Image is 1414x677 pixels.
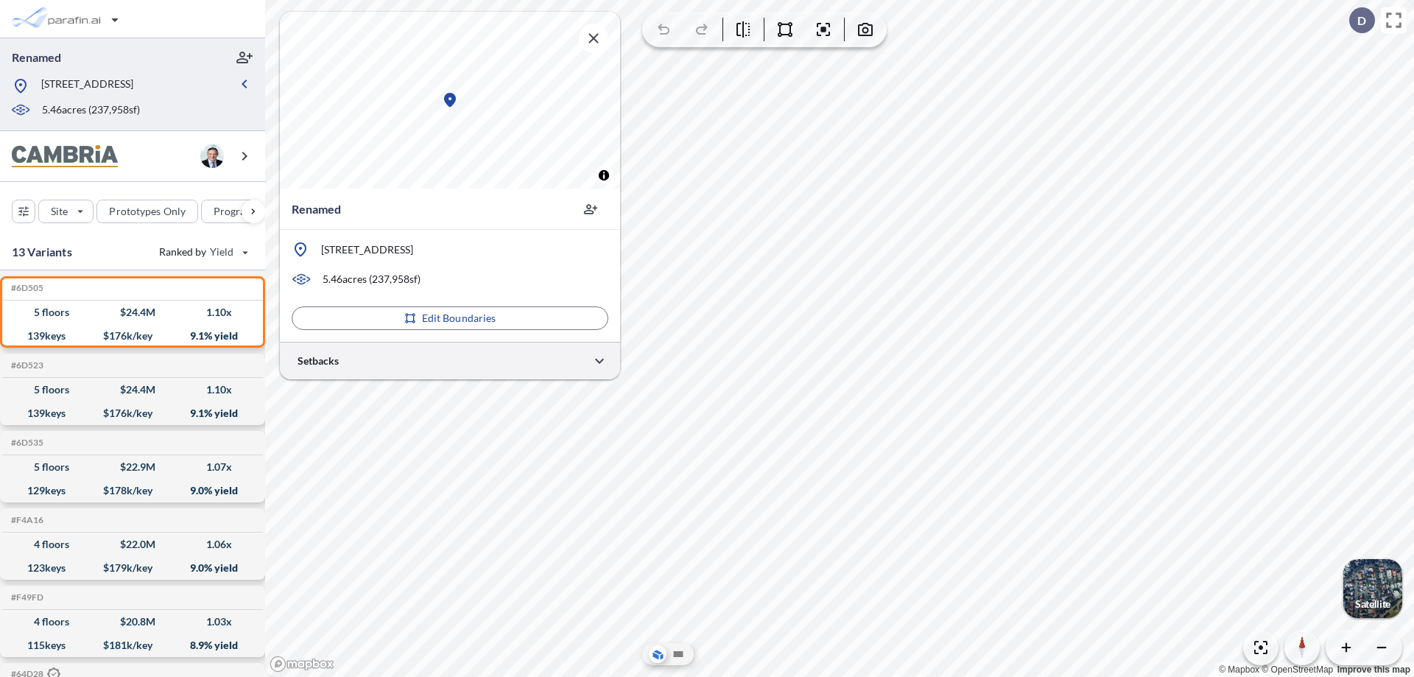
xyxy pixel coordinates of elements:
[1337,664,1410,675] a: Improve this map
[12,145,118,168] img: BrandImage
[12,243,72,261] p: 13 Variants
[8,438,43,448] h5: Click to copy the code
[292,306,608,330] button: Edit Boundaries
[1355,598,1390,610] p: Satellite
[96,200,198,223] button: Prototypes Only
[280,12,620,189] canvas: Map
[8,515,43,525] h5: Click to copy the code
[214,204,255,219] p: Program
[422,311,496,326] p: Edit Boundaries
[1357,14,1366,27] p: D
[323,272,421,287] p: 5.46 acres ( 237,958 sf)
[1262,664,1333,675] a: OpenStreetMap
[51,204,68,219] p: Site
[147,240,258,264] button: Ranked by Yield
[1219,664,1259,675] a: Mapbox
[8,360,43,371] h5: Click to copy the code
[669,645,687,663] button: Site Plan
[200,144,224,168] img: user logo
[1343,559,1402,618] button: Switcher ImageSatellite
[599,167,608,183] span: Toggle attribution
[210,245,234,259] span: Yield
[595,166,613,184] button: Toggle attribution
[12,49,61,66] p: Renamed
[8,283,43,293] h5: Click to copy the code
[8,592,43,603] h5: Click to copy the code
[321,242,413,257] p: [STREET_ADDRESS]
[649,645,666,663] button: Aerial View
[109,204,186,219] p: Prototypes Only
[292,200,341,218] p: Renamed
[441,91,459,109] div: Map marker
[201,200,281,223] button: Program
[270,656,334,673] a: Mapbox homepage
[1343,559,1402,618] img: Switcher Image
[38,200,94,223] button: Site
[41,77,133,95] p: [STREET_ADDRESS]
[42,102,140,119] p: 5.46 acres ( 237,958 sf)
